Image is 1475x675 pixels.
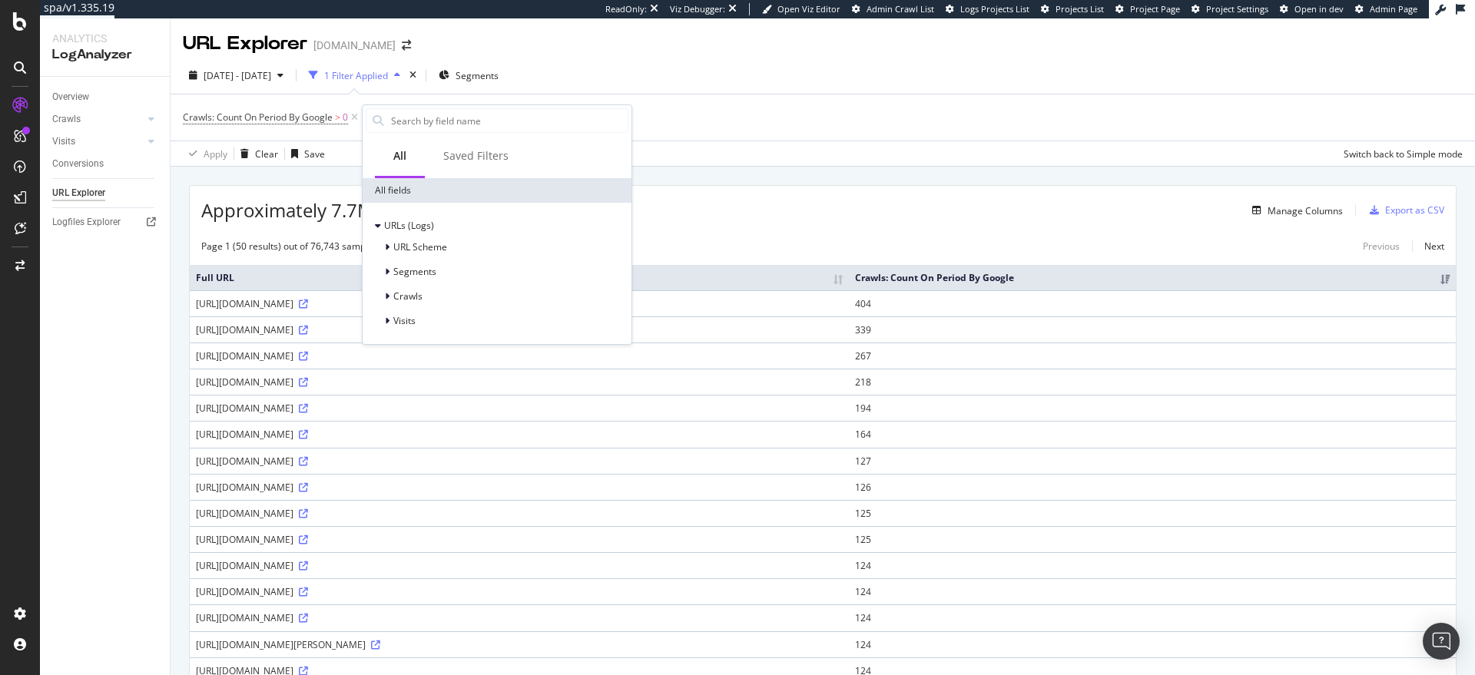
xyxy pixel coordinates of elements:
[849,604,1456,630] td: 124
[52,111,81,127] div: Crawls
[313,38,396,53] div: [DOMAIN_NAME]
[867,3,934,15] span: Admin Crawl List
[762,3,840,15] a: Open Viz Editor
[389,109,628,132] input: Search by field name
[1056,3,1104,15] span: Projects List
[52,185,159,201] a: URL Explorer
[183,141,227,166] button: Apply
[255,147,278,160] div: Clear
[52,89,89,105] div: Overview
[324,69,388,82] div: 1 Filter Applied
[196,585,843,598] div: [URL][DOMAIN_NAME]
[605,3,647,15] div: ReadOnly:
[1268,204,1343,217] div: Manage Columns
[196,455,843,468] div: [URL][DOMAIN_NAME]
[196,611,843,624] div: [URL][DOMAIN_NAME]
[52,111,144,127] a: Crawls
[1115,3,1180,15] a: Project Page
[1370,3,1417,15] span: Admin Page
[849,578,1456,604] td: 124
[433,63,505,88] button: Segments
[196,638,843,651] div: [URL][DOMAIN_NAME][PERSON_NAME]
[52,134,75,150] div: Visits
[1294,3,1344,15] span: Open in dev
[1130,3,1180,15] span: Project Page
[201,240,411,253] div: Page 1 (50 results) out of 76,743 sampled entries
[849,395,1456,421] td: 194
[393,240,447,253] span: URL Scheme
[204,147,227,160] div: Apply
[849,369,1456,395] td: 218
[849,265,1456,290] th: Crawls: Count On Period By Google: activate to sort column ascending
[303,63,406,88] button: 1 Filter Applied
[196,533,843,546] div: [URL][DOMAIN_NAME]
[456,69,499,82] span: Segments
[670,3,725,15] div: Viz Debugger:
[196,297,843,310] div: [URL][DOMAIN_NAME]
[196,559,843,572] div: [URL][DOMAIN_NAME]
[201,197,479,223] span: Approximately 7.7M URLs found
[234,141,278,166] button: Clear
[384,219,434,232] span: URLs (Logs)
[443,148,509,164] div: Saved Filters
[1344,147,1463,160] div: Switch back to Simple mode
[849,342,1456,369] td: 267
[196,481,843,494] div: [URL][DOMAIN_NAME]
[849,500,1456,526] td: 125
[852,3,934,15] a: Admin Crawl List
[393,314,416,327] span: Visits
[196,376,843,389] div: [URL][DOMAIN_NAME]
[52,89,159,105] a: Overview
[393,148,406,164] div: All
[393,265,436,278] span: Segments
[1041,3,1104,15] a: Projects List
[52,214,121,230] div: Logfiles Explorer
[52,214,159,230] a: Logfiles Explorer
[960,3,1029,15] span: Logs Projects List
[849,474,1456,500] td: 126
[196,402,843,415] div: [URL][DOMAIN_NAME]
[285,141,325,166] button: Save
[849,526,1456,552] td: 125
[196,428,843,441] div: [URL][DOMAIN_NAME]
[849,552,1456,578] td: 124
[183,111,333,124] span: Crawls: Count On Period By Google
[393,290,423,303] span: Crawls
[363,178,631,203] div: All fields
[1412,235,1444,257] a: Next
[946,3,1029,15] a: Logs Projects List
[849,448,1456,474] td: 127
[52,134,144,150] a: Visits
[1364,198,1444,223] button: Export as CSV
[849,316,1456,342] td: 339
[52,185,105,201] div: URL Explorer
[1206,3,1268,15] span: Project Settings
[1280,3,1344,15] a: Open in dev
[1423,623,1460,660] div: Open Intercom Messenger
[343,107,348,128] span: 0
[52,156,104,172] div: Conversions
[183,63,290,88] button: [DATE] - [DATE]
[849,421,1456,447] td: 164
[777,3,840,15] span: Open Viz Editor
[190,265,849,290] th: Full URL: activate to sort column ascending
[52,31,157,46] div: Analytics
[1192,3,1268,15] a: Project Settings
[52,156,159,172] a: Conversions
[335,111,340,124] span: >
[402,40,411,51] div: arrow-right-arrow-left
[52,46,157,64] div: LogAnalyzer
[204,69,271,82] span: [DATE] - [DATE]
[849,631,1456,657] td: 124
[361,108,423,127] button: Add Filter
[1385,203,1444,217] div: Export as CSV
[196,507,843,520] div: [URL][DOMAIN_NAME]
[304,147,325,160] div: Save
[406,68,419,83] div: times
[1355,3,1417,15] a: Admin Page
[196,323,843,336] div: [URL][DOMAIN_NAME]
[1337,141,1463,166] button: Switch back to Simple mode
[849,290,1456,316] td: 404
[183,31,307,57] div: URL Explorer
[1246,201,1343,220] button: Manage Columns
